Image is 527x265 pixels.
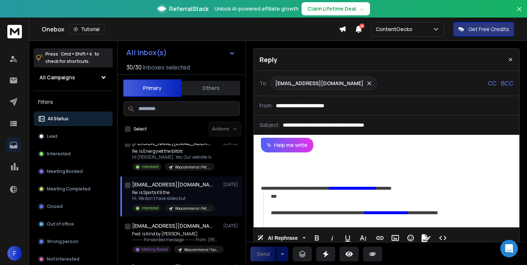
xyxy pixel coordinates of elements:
[132,196,214,201] p: Hi, We don't have slides but
[132,231,220,237] p: Fwd: is Kind by [PERSON_NAME]
[310,231,324,245] button: Bold (⌘B)
[182,80,240,96] button: Others
[120,45,241,60] button: All Inbox(s)
[404,231,418,245] button: Emoticons
[40,74,75,81] h1: All Campaigns
[500,240,518,257] div: Open Intercom Messenger
[359,5,364,12] span: →
[47,133,57,139] p: Lead
[34,147,113,161] button: Interested
[126,49,167,56] h1: All Inbox(s)
[143,63,190,72] h3: Inboxes selected
[453,22,514,37] button: Get Free Credits
[132,237,220,243] p: ---------- Forwarded message --------- From: [PERSON_NAME]
[45,50,99,65] p: Press to check for shortcuts.
[34,111,113,126] button: All Status
[468,26,509,33] p: Get Free Credits
[275,80,363,87] p: [EMAIL_ADDRESS][DOMAIN_NAME]
[261,138,313,152] button: Help me write
[142,205,159,211] p: Interested
[376,26,415,33] p: ContentGecko
[69,24,104,34] button: Tutorial
[142,164,159,170] p: Interested
[501,79,513,88] p: BCC
[259,102,273,109] p: From:
[47,151,71,157] p: Interested
[34,234,113,249] button: Wrong person
[223,182,240,188] p: [DATE]
[256,231,307,245] button: AI Rephrase
[419,231,433,245] button: Signature
[7,246,22,261] button: F
[259,80,268,87] p: To:
[184,247,219,253] p: Woocommerce | Face and body care | [PERSON_NAME]'s unhinged copy | [GEOGRAPHIC_DATA] | [DATE]
[388,231,402,245] button: Insert Image (⌘P)
[515,4,524,22] button: Close banner
[47,186,90,192] p: Meeting Completed
[132,181,213,188] h1: [EMAIL_ADDRESS][DOMAIN_NAME]
[126,63,142,72] span: 30 / 30
[436,231,450,245] button: Code View
[132,222,213,230] h1: [EMAIL_ADDRESS][DOMAIN_NAME]
[488,79,497,88] p: CC
[34,182,113,196] button: Meeting Completed
[302,2,370,15] button: Claim Lifetime Deal→
[123,79,182,97] button: Primary
[34,217,113,231] button: Out of office
[214,5,299,12] p: Unlock AI-powered affiliate growth
[42,24,339,34] div: Onebox
[47,221,74,227] p: Out of office
[325,231,339,245] button: Italic (⌘I)
[34,97,113,107] h3: Filters
[132,148,214,154] p: Re: is Energyvet the töltött
[60,50,93,58] span: Cmd + Shift + k
[34,129,113,144] button: Lead
[266,235,299,241] span: AI Rephrase
[359,23,365,29] span: 29
[175,164,210,170] p: Woocommerce | Pet Food & Supplies | [GEOGRAPHIC_DATA] | [PERSON_NAME]'s unhinged, Erki v2 | [DATE]
[47,204,63,209] p: Closed
[47,256,79,262] p: Not Interested
[223,223,240,229] p: [DATE]
[47,169,83,174] p: Meeting Booked
[259,121,280,129] p: Subject:
[48,116,68,122] p: All Status
[34,199,113,214] button: Closed
[175,206,210,211] p: Woocommerce | Pet Food & Supplies | [GEOGRAPHIC_DATA] | Eerik's unhinged, shorter | [DATE]
[34,164,113,179] button: Meeting Booked
[373,231,387,245] button: Insert Link (⌘K)
[132,190,214,196] p: Re: is Sports K9 the
[47,239,78,245] p: Wrong person
[259,54,277,65] p: Reply
[132,154,214,160] p: Hi [PERSON_NAME], Yes. Our website is
[169,4,209,13] span: ReferralStack
[341,231,355,245] button: Underline (⌘U)
[142,247,168,252] p: Meeting Booked
[34,70,113,85] button: All Campaigns
[134,126,147,132] label: Select
[356,231,370,245] button: More Text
